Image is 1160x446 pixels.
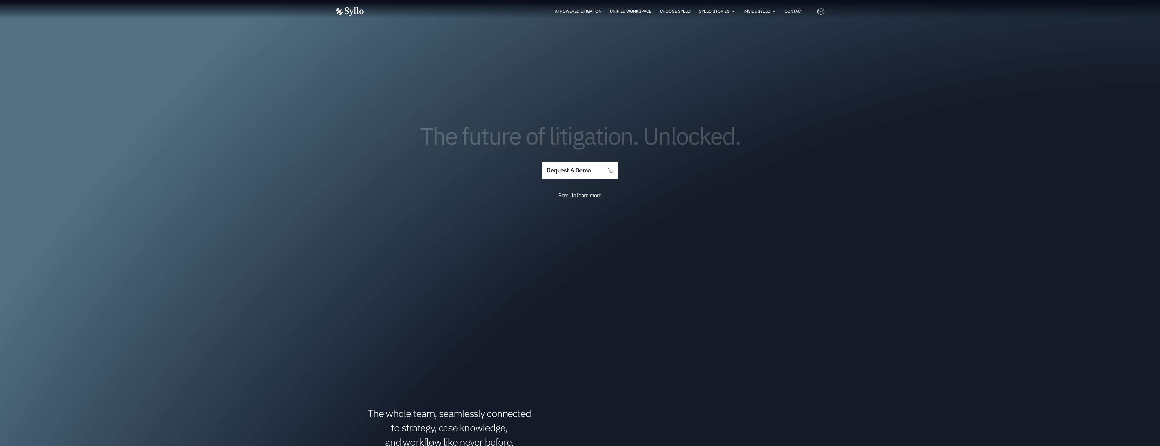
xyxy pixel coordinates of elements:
span: Scroll to learn more [558,192,601,199]
h1: The future of litigation. Unlocked. [376,125,784,147]
span: request a demo [547,167,591,174]
a: Syllo Stories [699,8,730,14]
a: Unified Workspace [610,8,651,14]
a: Contact [785,8,803,14]
img: Vector [336,7,364,16]
a: request a demo [542,162,618,180]
a: Inside Syllo [744,8,770,14]
a: Choose Syllo [660,8,691,14]
nav: Menu [377,8,803,15]
div: Menu Toggle [377,8,803,15]
a: AI Powered Litigation [555,8,602,14]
